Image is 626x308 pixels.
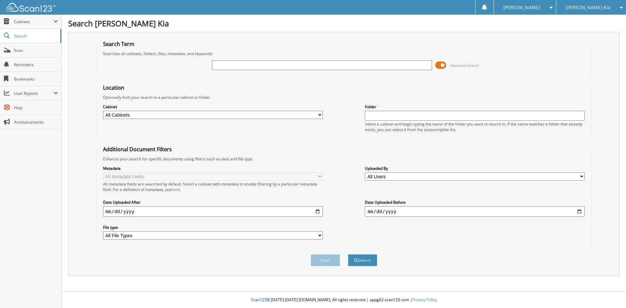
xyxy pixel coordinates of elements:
[14,19,53,24] span: Cabinets
[14,119,58,125] span: Announcements
[311,254,340,266] button: Clear
[103,104,323,110] label: Cabinet
[14,105,58,110] span: Help
[68,18,619,29] h1: Search [PERSON_NAME] Kia
[412,297,437,302] a: Privacy Policy
[14,91,53,96] span: User Reports
[348,254,377,266] button: Search
[593,277,626,308] iframe: Chat Widget
[103,206,323,217] input: start
[100,51,588,56] div: Searches all cabinets, folders, files, metadata, and keywords
[365,121,585,132] div: Select a cabinet and begin typing the name of the folder you want to search in. If the name match...
[566,6,610,9] span: [PERSON_NAME] Kia
[14,62,58,67] span: Reminders
[100,156,588,162] div: Enhance your search for specific documents using filters such as date and file type.
[365,166,585,171] label: Uploaded By
[100,84,127,91] legend: Location
[14,33,57,39] span: Search
[103,225,323,230] label: File type
[100,146,175,153] legend: Additional Document Filters
[100,40,138,48] legend: Search Term
[503,6,540,9] span: [PERSON_NAME]
[251,297,267,302] span: Scan123
[7,3,55,12] img: scan123-logo-white.svg
[103,181,323,192] div: All metadata fields are searched by default. Select a cabinet with metadata to enable filtering b...
[14,48,58,53] span: Scan
[365,206,585,217] input: end
[450,63,479,68] span: Advanced Search
[365,199,585,205] label: Date Uploaded Before
[103,166,323,171] label: Metadata
[62,292,626,308] div: © [DATE]-[DATE] [DOMAIN_NAME]. All rights reserved | appg02-scan123-com |
[14,76,58,82] span: Bookmarks
[171,187,180,192] a: here
[103,199,323,205] label: Date Uploaded After
[100,95,588,100] div: Optionally limit your search to a particular cabinet or folder
[365,104,585,110] label: Folder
